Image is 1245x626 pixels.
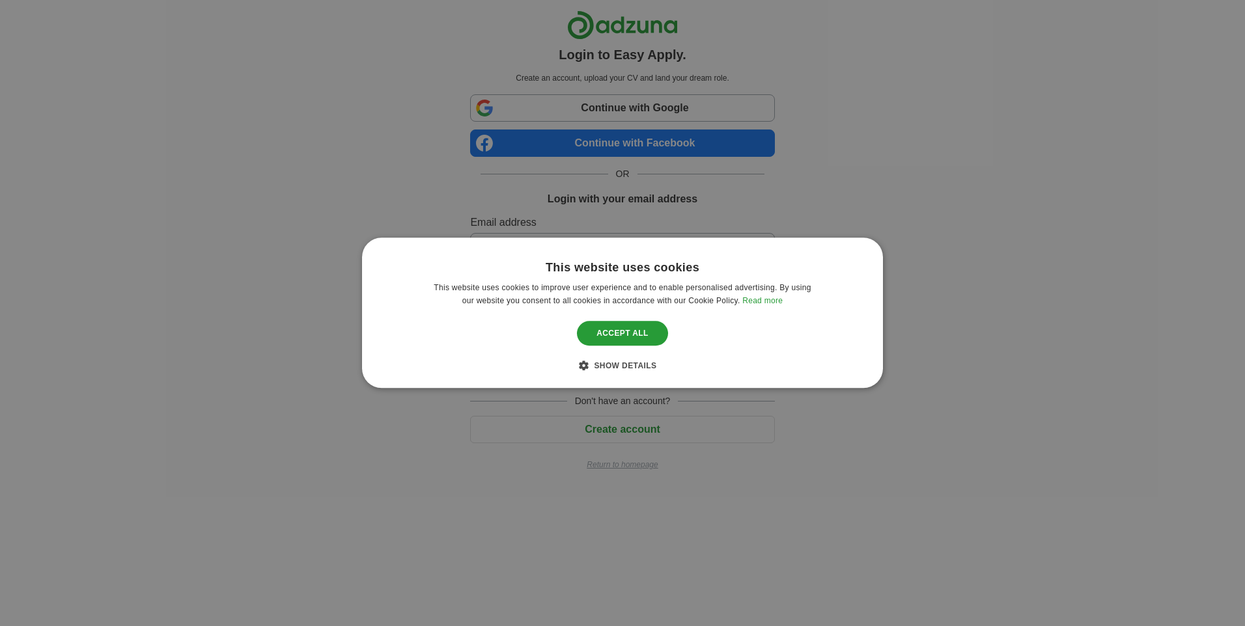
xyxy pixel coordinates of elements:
div: Show details [589,359,657,372]
span: This website uses cookies to improve user experience and to enable personalised advertising. By u... [434,284,811,306]
div: Accept all [577,321,668,346]
div: Cookie consent dialog [362,238,883,388]
span: Show details [594,362,656,371]
a: Read more, opens a new window [742,297,783,306]
div: This website uses cookies [546,260,699,275]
